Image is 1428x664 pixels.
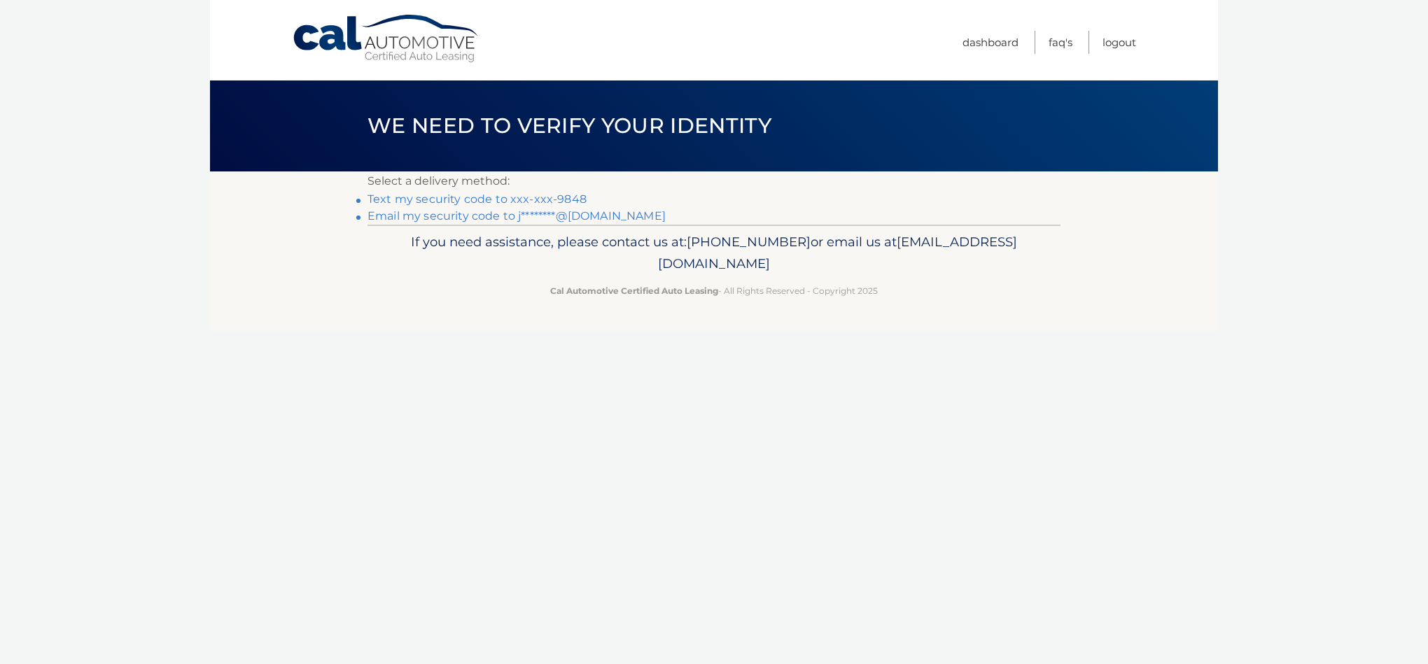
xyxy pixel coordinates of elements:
a: Text my security code to xxx-xxx-9848 [367,192,587,206]
strong: Cal Automotive Certified Auto Leasing [550,285,718,296]
a: Logout [1102,31,1136,54]
span: We need to verify your identity [367,113,771,139]
p: If you need assistance, please contact us at: or email us at [377,231,1051,276]
span: [PHONE_NUMBER] [687,234,811,250]
a: FAQ's [1049,31,1072,54]
a: Dashboard [962,31,1018,54]
p: Select a delivery method: [367,171,1060,191]
a: Cal Automotive [292,14,481,64]
p: - All Rights Reserved - Copyright 2025 [377,283,1051,298]
a: Email my security code to j********@[DOMAIN_NAME] [367,209,666,222]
